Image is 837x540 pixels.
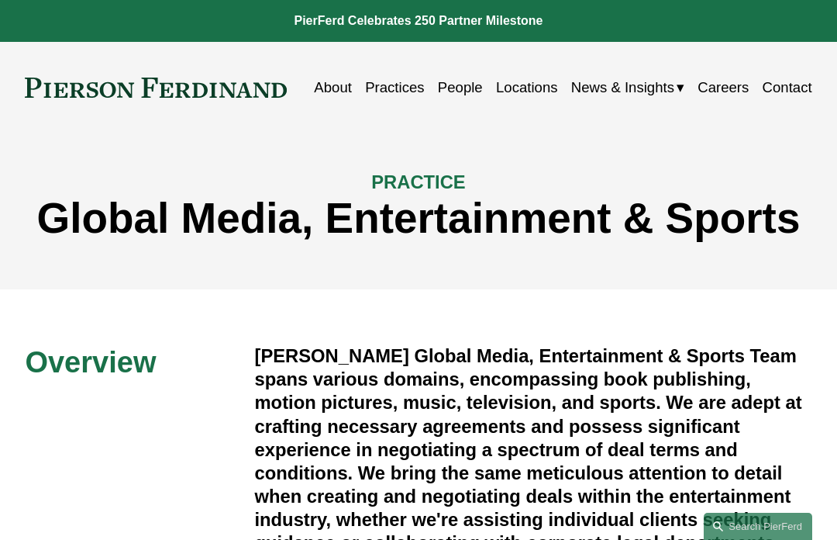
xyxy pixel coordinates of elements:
span: PRACTICE [371,171,465,192]
a: People [438,73,483,102]
a: Search this site [704,513,812,540]
span: News & Insights [571,74,674,100]
a: Contact [763,73,812,102]
a: Careers [697,73,749,102]
span: Overview [25,346,156,379]
a: Locations [496,73,558,102]
a: folder dropdown [571,73,684,102]
a: About [314,73,352,102]
h1: Global Media, Entertainment & Sports [25,194,811,243]
a: Practices [365,73,424,102]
